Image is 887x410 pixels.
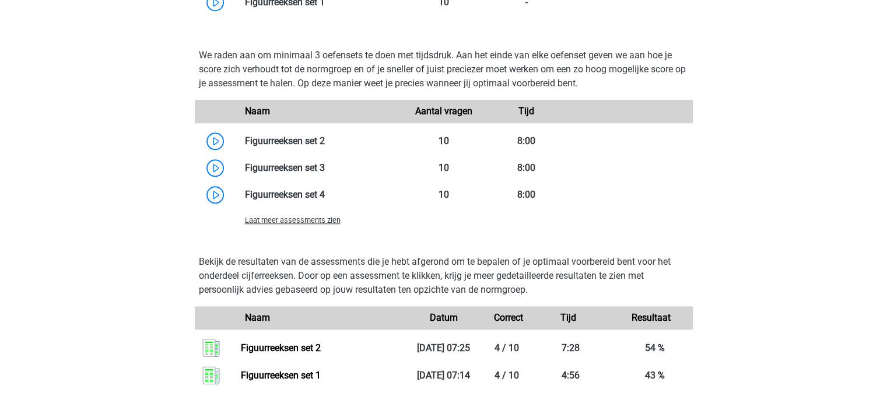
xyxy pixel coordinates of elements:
[402,311,485,325] div: Datum
[241,342,321,353] a: Figuurreeksen set 2
[236,161,402,175] div: Figuurreeksen set 3
[527,311,609,325] div: Tijd
[485,311,527,325] div: Correct
[199,255,689,297] p: Bekijk de resultaten van de assessments die je hebt afgerond om te bepalen of je optimaal voorber...
[402,104,485,118] div: Aantal vragen
[241,370,321,381] a: Figuurreeksen set 1
[609,311,692,325] div: Resultaat
[199,48,689,90] p: We raden aan om minimaal 3 oefensets te doen met tijdsdruk. Aan het einde van elke oefenset geven...
[485,104,568,118] div: Tijd
[236,311,402,325] div: Naam
[245,216,341,225] span: Laat meer assessments zien
[236,104,402,118] div: Naam
[236,134,402,148] div: Figuurreeksen set 2
[236,188,402,202] div: Figuurreeksen set 4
